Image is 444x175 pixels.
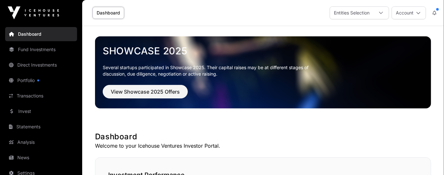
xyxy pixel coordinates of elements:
[8,6,59,19] img: Icehouse Ventures Logo
[5,135,77,149] a: Analysis
[5,120,77,134] a: Statements
[5,73,77,87] a: Portfolio
[103,91,188,98] a: View Showcase 2025 Offers
[5,104,77,118] a: Invest
[5,151,77,165] a: News
[412,144,444,175] iframe: Chat Widget
[92,7,124,19] a: Dashboard
[95,132,431,142] h1: Dashboard
[392,6,426,19] button: Account
[330,7,373,19] div: Entities Selection
[95,142,431,150] p: Welcome to your Icehouse Ventures Investor Portal.
[5,27,77,41] a: Dashboard
[5,89,77,103] a: Transactions
[95,36,431,108] img: Showcase 2025
[5,42,77,57] a: Fund Investments
[103,45,423,57] a: Showcase 2025
[5,58,77,72] a: Direct Investments
[111,88,180,96] span: View Showcase 2025 Offers
[103,85,188,98] button: View Showcase 2025 Offers
[103,64,318,77] p: Several startups participated in Showcase 2025. Their capital raises may be at different stages o...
